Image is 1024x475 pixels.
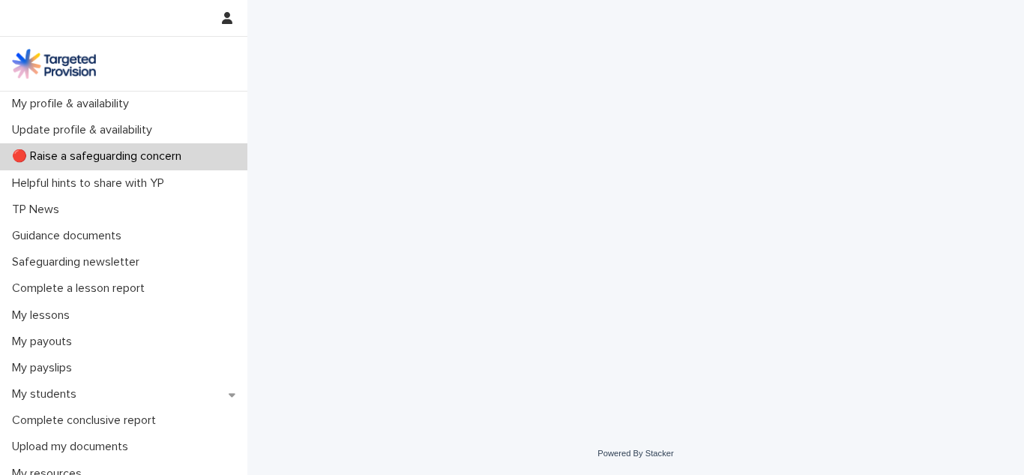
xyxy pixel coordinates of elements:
p: My profile & availability [6,97,141,111]
p: 🔴 Raise a safeguarding concern [6,149,193,164]
a: Powered By Stacker [597,449,673,458]
p: Update profile & availability [6,123,164,137]
p: Upload my documents [6,440,140,454]
p: TP News [6,203,71,217]
p: Guidance documents [6,229,133,243]
p: Safeguarding newsletter [6,255,151,269]
p: Complete conclusive report [6,413,168,428]
p: Helpful hints to share with YP [6,176,176,191]
p: My payouts [6,335,84,349]
p: My payslips [6,361,84,375]
img: M5nRWzHhSzIhMunXDL62 [12,49,96,79]
p: My lessons [6,308,82,323]
p: Complete a lesson report [6,281,157,296]
p: My students [6,387,88,401]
